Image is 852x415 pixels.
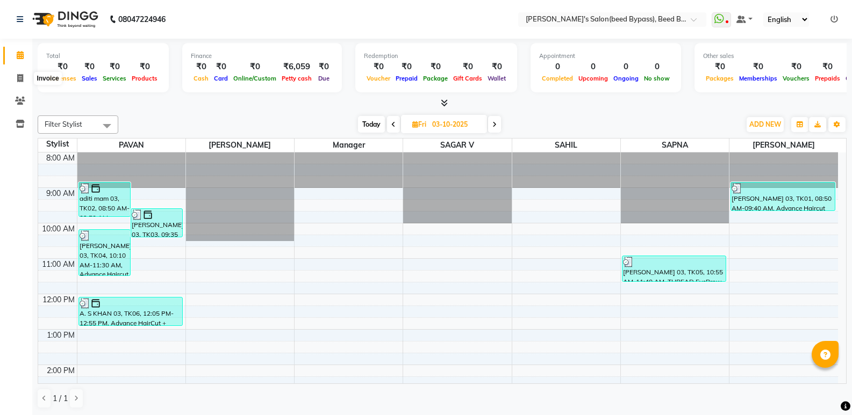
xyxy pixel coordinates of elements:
[231,75,279,82] span: Online/Custom
[231,61,279,73] div: ₹0
[747,117,784,132] button: ADD NEW
[403,139,511,152] span: SAGAR V
[45,365,77,376] div: 2:00 PM
[393,61,420,73] div: ₹0
[316,75,332,82] span: Due
[729,139,838,152] span: [PERSON_NAME]
[45,120,82,128] span: Filter Stylist
[512,139,620,152] span: SAHIL
[576,75,611,82] span: Upcoming
[410,120,429,128] span: Fri
[420,61,450,73] div: ₹0
[450,75,485,82] span: Gift Cards
[364,75,393,82] span: Voucher
[703,61,736,73] div: ₹0
[118,4,166,34] b: 08047224946
[100,61,129,73] div: ₹0
[364,61,393,73] div: ₹0
[622,256,726,281] div: [PERSON_NAME] 03, TK05, 10:55 AM-11:40 AM, THREAD EyeBrow [DEMOGRAPHIC_DATA] (50),Chin (PEELWAX)(...
[641,75,672,82] span: No show
[34,72,61,85] div: Invoice
[703,75,736,82] span: Packages
[211,75,231,82] span: Card
[44,188,77,199] div: 9:00 AM
[611,61,641,73] div: 0
[100,75,129,82] span: Services
[420,75,450,82] span: Package
[812,61,843,73] div: ₹0
[40,223,77,235] div: 10:00 AM
[131,209,182,237] div: [PERSON_NAME] 03, TK03, 09:35 AM-10:25 AM, Advance Haircut With Senior Stylist (Wash + blowdry+ST...
[393,75,420,82] span: Prepaid
[736,61,780,73] div: ₹0
[46,52,160,61] div: Total
[641,61,672,73] div: 0
[38,139,77,150] div: Stylist
[429,117,483,133] input: 2025-10-03
[736,75,780,82] span: Memberships
[485,61,509,73] div: ₹0
[46,61,79,73] div: ₹0
[812,75,843,82] span: Prepaids
[191,61,211,73] div: ₹0
[129,61,160,73] div: ₹0
[45,330,77,341] div: 1:00 PM
[191,52,333,61] div: Finance
[79,61,100,73] div: ₹0
[53,393,68,404] span: 1 / 1
[40,294,77,305] div: 12:00 PM
[79,183,130,216] div: aditi mam 03, TK02, 08:50 AM-09:50 AM, Regular Haircut + Blowdry [DEMOGRAPHIC_DATA](with wash) (500)
[539,52,672,61] div: Appointment
[44,152,77,164] div: 8:00 AM
[129,75,160,82] span: Products
[191,75,211,82] span: Cash
[780,75,812,82] span: Vouchers
[731,183,835,210] div: [PERSON_NAME] 03, TK01, 08:50 AM-09:40 AM, Advance Haircut With Senior Stylist (Wash + blowdry+ST...
[79,297,182,325] div: A. S KHAN 03, TK06, 12:05 PM-12:55 PM, Advance HairCut +[PERSON_NAME] Style (500)
[295,139,403,152] span: manager
[364,52,509,61] div: Redemption
[807,372,841,404] iframe: chat widget
[358,116,385,133] span: Today
[780,61,812,73] div: ₹0
[279,75,314,82] span: Petty cash
[539,61,576,73] div: 0
[186,139,294,152] span: [PERSON_NAME]
[450,61,485,73] div: ₹0
[621,139,729,152] span: SAPNA
[27,4,101,34] img: logo
[485,75,509,82] span: Wallet
[611,75,641,82] span: Ongoing
[79,230,130,275] div: [PERSON_NAME] 03, TK04, 10:10 AM-11:30 AM, Advance Haircut With Senior Stylist (Wash + blowdry+ST...
[79,75,100,82] span: Sales
[77,139,185,152] span: PAVAN
[539,75,576,82] span: Completed
[576,61,611,73] div: 0
[279,61,314,73] div: ₹6,059
[749,120,781,128] span: ADD NEW
[314,61,333,73] div: ₹0
[211,61,231,73] div: ₹0
[40,259,77,270] div: 11:00 AM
